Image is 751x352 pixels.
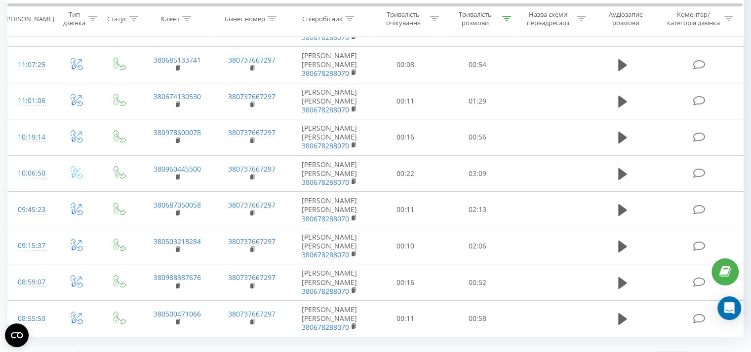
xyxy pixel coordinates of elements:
[370,192,441,228] td: 00:11
[228,237,276,246] a: 380737667297
[370,46,441,83] td: 00:08
[370,119,441,156] td: 00:16
[441,300,513,337] td: 00:58
[228,92,276,101] a: 380737667297
[441,192,513,228] td: 02:13
[289,300,370,337] td: [PERSON_NAME] [PERSON_NAME]
[289,46,370,83] td: [PERSON_NAME] [PERSON_NAME]
[18,164,44,183] div: 10:06:50
[441,228,513,264] td: 02:06
[379,10,428,27] div: Тривалість очікування
[522,10,574,27] div: Назва схеми переадресації
[225,14,265,23] div: Бізнес номер
[154,128,201,137] a: 380978600078
[107,14,127,23] div: Статус
[18,55,44,74] div: 11:07:25
[664,10,722,27] div: Коментар/категорія дзвінка
[289,155,370,192] td: [PERSON_NAME] [PERSON_NAME]
[228,55,276,65] a: 380737667297
[154,273,201,282] a: 380988387676
[302,177,349,187] a: 380678288070
[289,228,370,264] td: [PERSON_NAME] [PERSON_NAME]
[228,200,276,210] a: 380737667297
[302,322,349,332] a: 380678288070
[228,164,276,174] a: 380737667297
[289,192,370,228] td: [PERSON_NAME] [PERSON_NAME]
[289,83,370,119] td: [PERSON_NAME] [PERSON_NAME]
[302,105,349,114] a: 380678288070
[370,228,441,264] td: 00:10
[18,309,44,328] div: 08:55:50
[154,92,201,101] a: 380674130530
[18,236,44,255] div: 09:15:37
[597,10,655,27] div: Аудіозапис розмови
[228,273,276,282] a: 380737667297
[161,14,180,23] div: Клієнт
[302,14,343,23] div: Співробітник
[154,164,201,174] a: 380960445500
[5,323,29,347] button: Open CMP widget
[370,83,441,119] td: 00:11
[370,300,441,337] td: 00:11
[302,286,349,296] a: 380678288070
[18,200,44,219] div: 09:45:23
[154,55,201,65] a: 380685133741
[154,237,201,246] a: 380503218284
[441,119,513,156] td: 00:56
[441,83,513,119] td: 01:29
[302,214,349,223] a: 380678288070
[62,10,85,27] div: Тип дзвінка
[302,250,349,259] a: 380678288070
[441,46,513,83] td: 00:54
[154,309,201,318] a: 380500471066
[302,141,349,150] a: 380678288070
[18,128,44,147] div: 10:19:14
[18,91,44,110] div: 11:01:06
[228,309,276,318] a: 380737667297
[441,264,513,301] td: 00:52
[370,264,441,301] td: 00:16
[302,33,349,42] a: 380678288070
[441,155,513,192] td: 03:09
[289,264,370,301] td: [PERSON_NAME] [PERSON_NAME]
[4,14,54,23] div: [PERSON_NAME]
[289,119,370,156] td: [PERSON_NAME] [PERSON_NAME]
[370,155,441,192] td: 00:22
[154,200,201,210] a: 380687050058
[450,10,500,27] div: Тривалість розмови
[18,273,44,292] div: 08:59:07
[302,69,349,78] a: 380678288070
[228,128,276,137] a: 380737667297
[717,296,741,320] div: Open Intercom Messenger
